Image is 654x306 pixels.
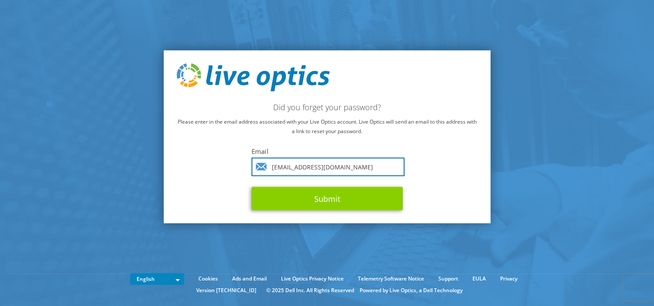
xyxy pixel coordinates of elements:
[360,286,463,295] li: Powered by Live Optics, a Dell Technology
[432,274,465,284] a: Support
[252,187,403,210] button: Submit
[262,286,358,295] li: © 2025 Dell Inc. All Rights Reserved
[176,117,478,136] p: Please enter in the email address associated with your Live Optics account. Live Optics will send...
[252,147,403,156] label: Email
[176,63,329,92] img: live_optics_svg.svg
[226,274,273,284] a: Ads and Email
[192,286,261,295] li: Version [TECHNICAL_ID]
[176,102,478,112] h2: Did you forget your password?
[351,274,431,284] a: Telemetry Software Notice
[274,274,350,284] a: Live Optics Privacy Notice
[494,274,524,284] a: Privacy
[192,274,224,284] a: Cookies
[466,274,492,284] a: EULA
